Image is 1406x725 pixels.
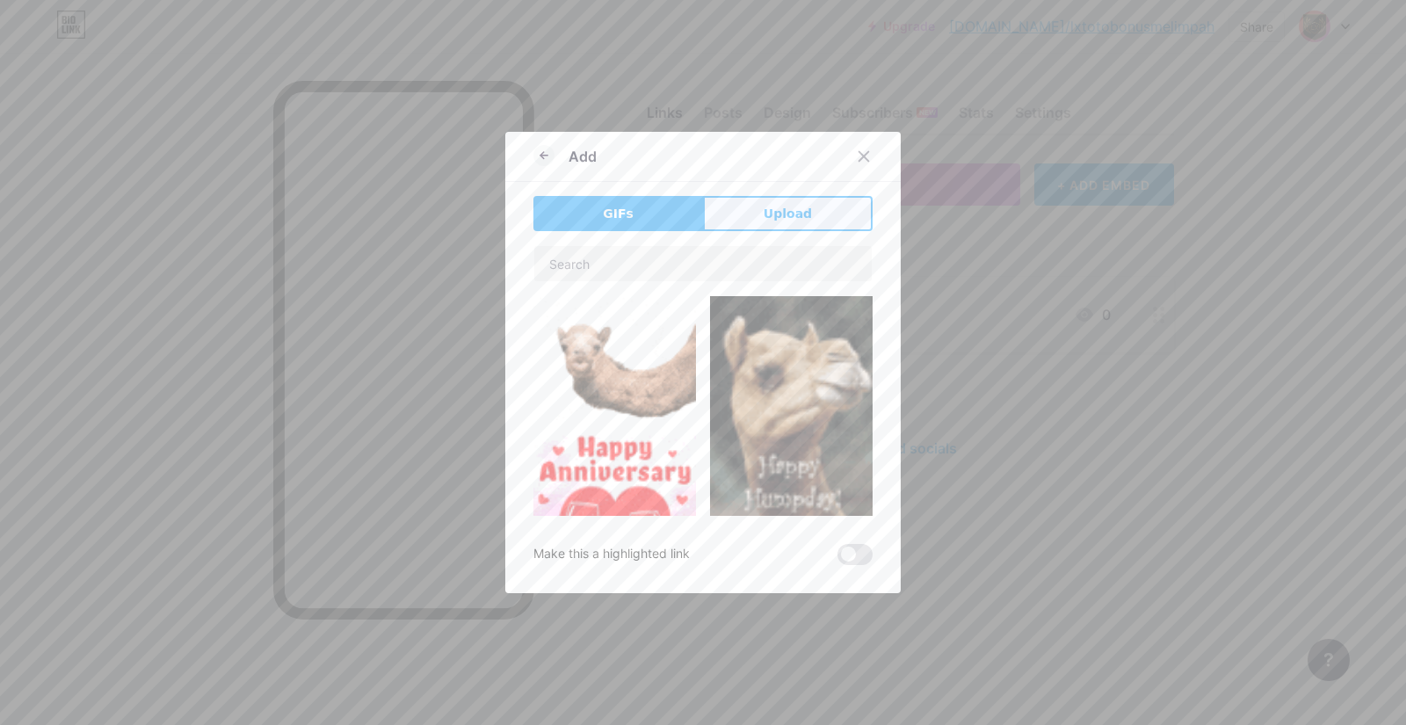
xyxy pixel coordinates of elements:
[533,434,696,597] img: Gihpy
[710,296,873,542] img: Gihpy
[533,196,703,231] button: GIFs
[533,544,690,565] div: Make this a highlighted link
[764,205,812,223] span: Upload
[533,296,696,420] img: Gihpy
[534,246,872,281] input: Search
[603,205,634,223] span: GIFs
[569,146,597,167] div: Add
[703,196,873,231] button: Upload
